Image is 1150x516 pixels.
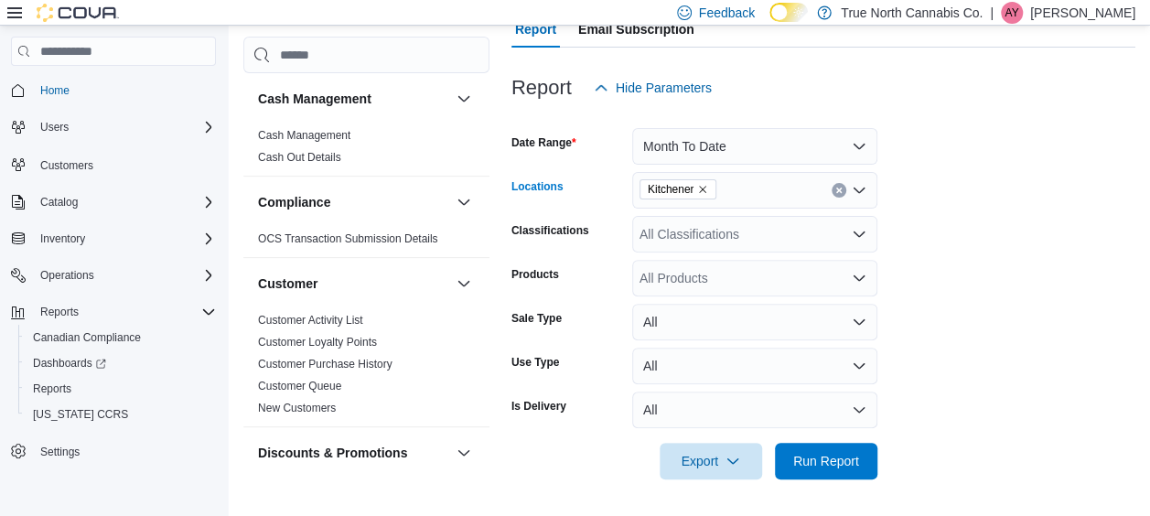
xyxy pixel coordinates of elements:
[33,301,216,323] span: Reports
[453,443,475,465] button: Discounts & Promotions
[40,305,79,319] span: Reports
[852,271,866,285] button: Open list of options
[697,184,708,195] button: Remove Kitchener from selection in this group
[33,80,77,102] a: Home
[243,125,489,177] div: Cash Management
[832,183,846,198] button: Clear input
[40,158,93,173] span: Customers
[33,330,141,345] span: Canadian Compliance
[40,195,78,210] span: Catalog
[33,116,76,138] button: Users
[33,382,71,396] span: Reports
[40,83,70,98] span: Home
[4,226,223,252] button: Inventory
[4,114,223,140] button: Users
[4,189,223,215] button: Catalog
[40,445,80,459] span: Settings
[33,356,106,371] span: Dashboards
[1030,2,1135,24] p: [PERSON_NAME]
[258,232,438,247] span: OCS Transaction Submission Details
[258,129,350,144] span: Cash Management
[33,301,86,323] button: Reports
[258,403,336,415] a: New Customers
[1001,2,1023,24] div: Alicia Yando
[37,4,119,22] img: Cova
[18,350,223,376] a: Dashboards
[775,443,877,479] button: Run Report
[578,11,694,48] span: Email Subscription
[26,378,216,400] span: Reports
[632,128,877,165] button: Month To Date
[769,22,770,23] span: Dark Mode
[258,152,341,165] a: Cash Out Details
[243,310,489,427] div: Customer
[33,264,102,286] button: Operations
[26,403,135,425] a: [US_STATE] CCRS
[852,183,866,198] button: Open list of options
[40,231,85,246] span: Inventory
[33,155,101,177] a: Customers
[26,327,216,349] span: Canadian Compliance
[26,352,216,374] span: Dashboards
[26,403,216,425] span: Washington CCRS
[33,440,216,463] span: Settings
[793,452,859,470] span: Run Report
[632,348,877,384] button: All
[660,443,762,479] button: Export
[511,77,572,99] h3: Report
[258,445,449,463] button: Discounts & Promotions
[258,336,377,350] span: Customer Loyalty Points
[33,228,92,250] button: Inventory
[26,352,113,374] a: Dashboards
[40,268,94,283] span: Operations
[511,267,559,282] label: Products
[33,441,87,463] a: Settings
[33,116,216,138] span: Users
[26,327,148,349] a: Canadian Compliance
[515,11,556,48] span: Report
[769,3,808,22] input: Dark Mode
[511,179,564,194] label: Locations
[616,79,712,97] span: Hide Parameters
[852,227,866,242] button: Open list of options
[18,376,223,402] button: Reports
[453,89,475,111] button: Cash Management
[33,191,85,213] button: Catalog
[258,358,392,372] span: Customer Purchase History
[258,381,341,393] a: Customer Queue
[453,274,475,296] button: Customer
[258,194,449,212] button: Compliance
[511,223,589,238] label: Classifications
[243,229,489,258] div: Compliance
[33,191,216,213] span: Catalog
[511,355,559,370] label: Use Type
[258,275,317,294] h3: Customer
[258,315,363,328] a: Customer Activity List
[258,151,341,166] span: Cash Out Details
[18,402,223,427] button: [US_STATE] CCRS
[1005,2,1018,24] span: AY
[18,325,223,350] button: Canadian Compliance
[258,380,341,394] span: Customer Queue
[258,275,449,294] button: Customer
[258,314,363,328] span: Customer Activity List
[699,4,755,22] span: Feedback
[258,402,336,416] span: New Customers
[639,179,717,199] span: Kitchener
[258,233,438,246] a: OCS Transaction Submission Details
[990,2,994,24] p: |
[33,264,216,286] span: Operations
[4,77,223,103] button: Home
[40,120,69,134] span: Users
[26,378,79,400] a: Reports
[632,304,877,340] button: All
[648,180,694,199] span: Kitchener
[258,91,449,109] button: Cash Management
[4,151,223,177] button: Customers
[258,337,377,349] a: Customer Loyalty Points
[511,135,576,150] label: Date Range
[4,438,223,465] button: Settings
[258,91,371,109] h3: Cash Management
[33,228,216,250] span: Inventory
[258,194,330,212] h3: Compliance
